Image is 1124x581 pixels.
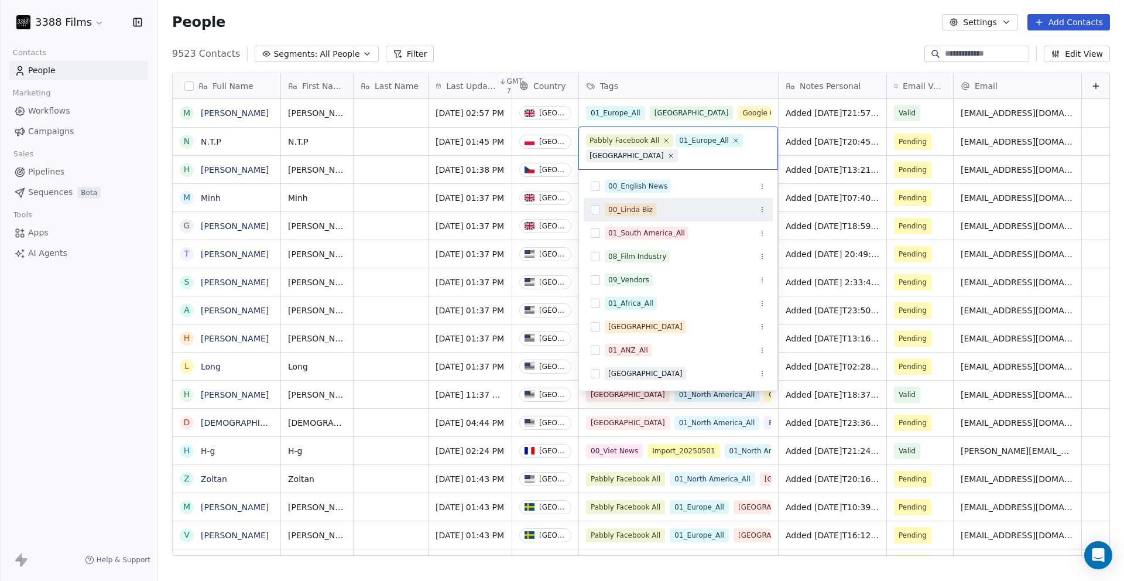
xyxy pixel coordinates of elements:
div: 01_South America_All [608,228,685,238]
div: 00_Linda Biz [608,204,653,215]
div: 08_Film Industry [608,251,666,262]
div: 00_English News [608,181,667,192]
div: 01_ANZ_All [608,345,648,356]
div: [GEOGRAPHIC_DATA] [608,368,683,379]
div: [GEOGRAPHIC_DATA] [590,151,664,161]
div: Pabbly Facebook All [590,135,659,146]
div: 01_Africa_All [608,298,653,309]
div: [GEOGRAPHIC_DATA] [608,322,683,332]
div: 09_Vendors [608,275,649,285]
div: 01_Europe_All [679,135,729,146]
